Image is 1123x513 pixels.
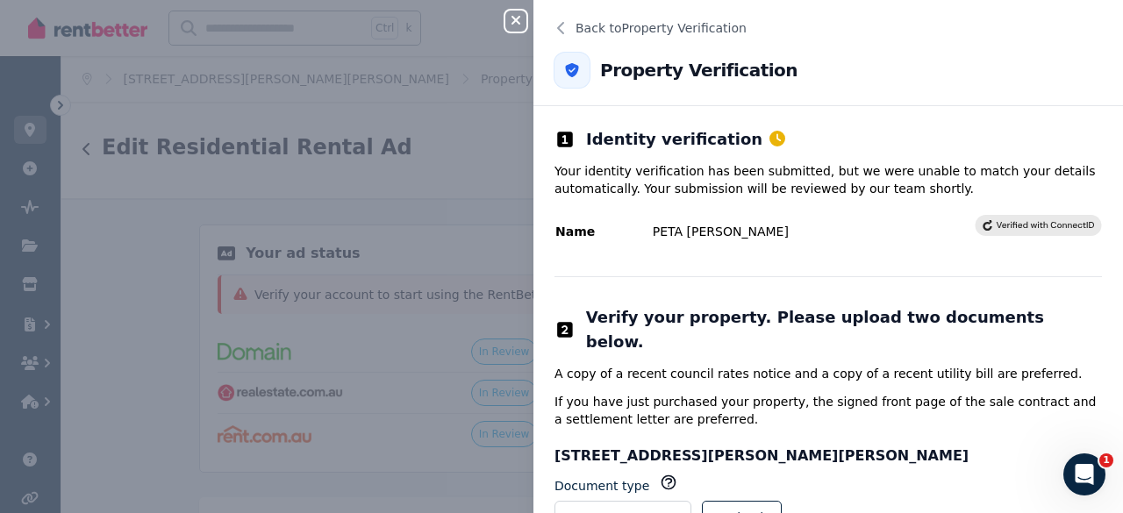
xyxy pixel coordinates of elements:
[600,58,798,82] h2: Property Verification
[554,162,1102,197] p: Your identity verification has been submitted, but we were unable to match your details automatic...
[554,445,1102,467] h3: [STREET_ADDRESS][PERSON_NAME][PERSON_NAME]
[554,477,649,495] label: Document type
[1063,453,1105,495] iframe: Intercom live chat
[554,222,652,241] td: Name
[586,305,1102,354] h2: Verify your property. Please upload two documents below.
[554,393,1102,428] p: If you have just purchased your property, the signed front page of the sale contract and a settle...
[533,7,1123,49] button: Back toProperty Verification
[554,365,1102,382] p: A copy of a recent council rates notice and a copy of a recent utility bill are preferred.
[586,127,785,152] h2: Identity verification
[1099,453,1113,467] span: 1
[576,19,747,37] span: Back to Property Verification
[652,222,975,241] td: PETA [PERSON_NAME]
